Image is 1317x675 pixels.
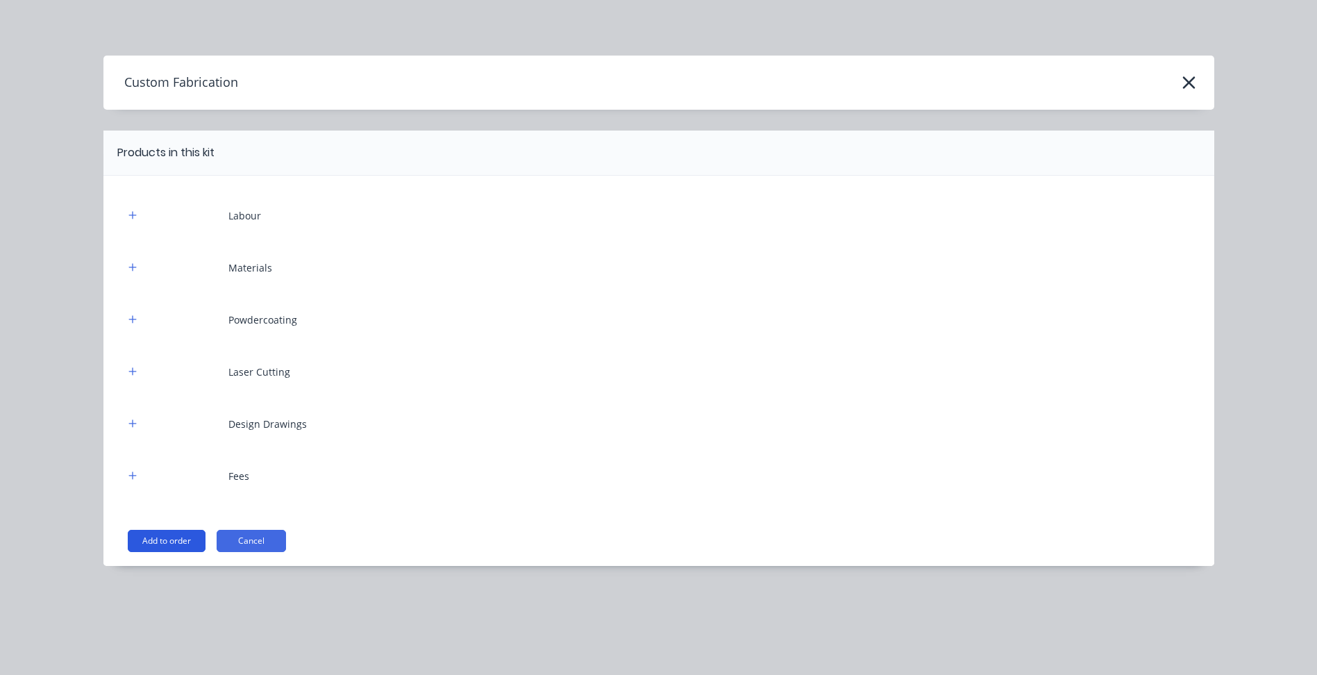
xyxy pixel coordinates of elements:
div: Powdercoating [228,312,297,327]
div: Laser Cutting [228,365,290,379]
div: Fees [228,469,249,483]
div: Labour [228,208,261,223]
div: Products in this kit [117,144,215,161]
div: Materials [228,260,272,275]
button: Cancel [217,530,286,552]
h4: Custom Fabrication [103,69,238,96]
button: Add to order [128,530,205,552]
div: Design Drawings [228,417,307,431]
